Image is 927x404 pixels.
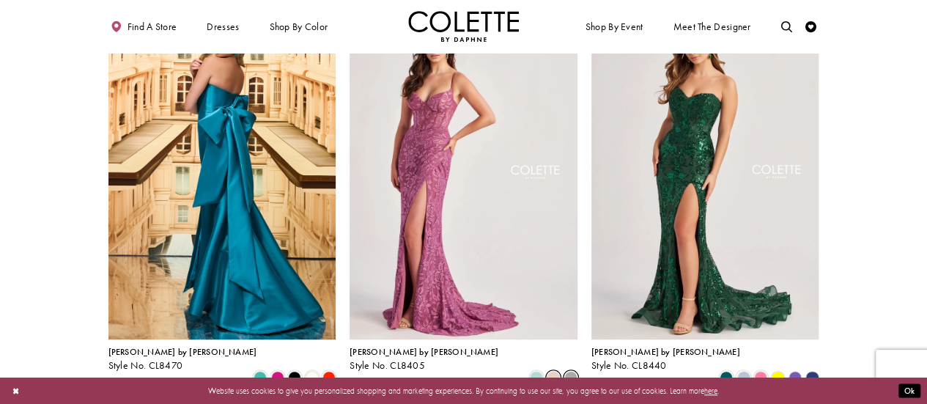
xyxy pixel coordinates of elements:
span: Meet the designer [673,21,750,32]
a: Toggle search [778,11,795,42]
i: Sea Glass [530,371,543,384]
a: Visit Colette by Daphne Style No. CL8405 Page [350,8,577,339]
a: here [704,386,717,396]
i: Fuchsia [271,371,284,384]
div: Colette by Daphne Style No. CL8440 [591,348,740,371]
i: Scarlet [322,371,336,384]
a: Visit Home Page [408,11,520,42]
i: Violet [788,371,802,384]
span: Shop By Event [586,21,643,32]
span: Style No. CL8470 [108,359,183,372]
i: Turquoise [254,371,267,384]
i: Black [288,371,301,384]
span: Shop By Event [583,11,646,42]
div: Colette by Daphne Style No. CL8470 [108,348,257,371]
span: Style No. CL8440 [591,359,667,372]
span: [PERSON_NAME] by [PERSON_NAME] [591,346,740,358]
span: [PERSON_NAME] by [PERSON_NAME] [350,346,498,358]
p: Website uses cookies to give you personalized shopping and marketing experiences. By continuing t... [80,383,847,398]
button: Close Dialog [7,381,25,401]
a: Check Wishlist [802,11,819,42]
a: Visit Colette by Daphne Style No. CL8470 Page [108,8,336,339]
i: Yellow [771,371,784,384]
i: Spruce [720,371,733,384]
a: Find a store [108,11,180,42]
span: Dresses [207,21,239,32]
span: Find a store [128,21,177,32]
span: Style No. CL8405 [350,359,425,372]
i: Rose [547,371,560,384]
span: Dresses [204,11,242,42]
img: Colette by Daphne [408,11,520,42]
span: [PERSON_NAME] by [PERSON_NAME] [108,346,257,358]
span: Shop by color [269,21,328,32]
a: Meet the designer [671,11,754,42]
span: Shop by color [267,11,330,42]
i: Smoke [564,371,577,384]
i: Cotton Candy [754,371,767,384]
div: Colette by Daphne Style No. CL8405 [350,348,498,371]
button: Submit Dialog [898,384,920,398]
i: Navy Blue [805,371,819,384]
i: Diamond White [306,371,319,384]
a: Visit Colette by Daphne Style No. CL8440 Page [591,8,819,339]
